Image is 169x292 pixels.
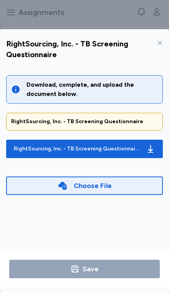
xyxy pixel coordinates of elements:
[27,80,158,99] div: Download, complete, and upload the document below.
[74,180,112,191] div: Choose File
[83,264,99,274] div: Save
[9,260,160,278] button: Save
[6,38,154,60] div: RightSourcing, Inc. - TB Screening Questionnaire
[14,145,140,153] div: RightSourcing, Inc. - TB Screening Questionnaire.pdf
[6,140,163,158] button: RightSourcing, Inc. - TB Screening Questionnaire.pdf
[11,118,158,125] div: RightSourcing, Inc. - TB Screening Questionnaire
